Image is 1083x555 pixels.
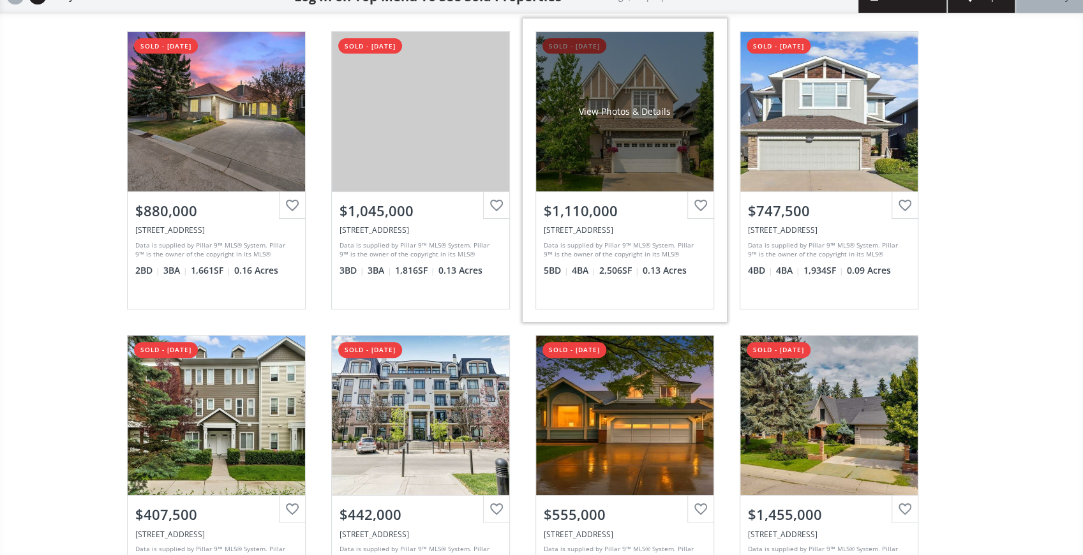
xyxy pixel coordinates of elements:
div: 156 Sandpiper Circle NW, Calgary, AB T3K 3M5 [544,529,706,540]
div: $1,110,000 [544,201,706,221]
span: 0.13 Acres [643,264,687,277]
span: 0.13 Acres [438,264,482,277]
div: 222 Silverado Common SW, Calgary, AB T2X 0S5 [135,529,297,540]
div: $1,455,000 [748,505,910,524]
span: 4 BA [572,264,596,277]
div: 61 Auburn Springs Close SE, Calgary, AB T3M1Y3 [748,225,910,235]
span: 4 BA [776,264,800,277]
span: 5 BD [544,264,569,277]
span: 1,816 SF [395,264,435,277]
a: sold - [DATE]$1,045,000[STREET_ADDRESS]Data is supplied by Pillar 9™ MLS® System. Pillar 9™ is th... [318,18,523,322]
div: Data is supplied by Pillar 9™ MLS® System. Pillar 9™ is the owner of the copyright in its MLS® Sy... [340,241,498,260]
div: Data is supplied by Pillar 9™ MLS® System. Pillar 9™ is the owner of the copyright in its MLS® Sy... [544,241,703,260]
div: 211 Quarry Way SE #105, Calgary, AB T2C 5M6 [340,529,502,540]
a: sold - [DATE]$747,500[STREET_ADDRESS]Data is supplied by Pillar 9™ MLS® System. Pillar 9™ is the ... [727,18,931,322]
div: $1,045,000 [340,201,502,221]
div: 242 Discovery Ridge Bay SW, Calgary, AB T3H 5T7 [544,225,706,235]
span: 0.16 Acres [234,264,278,277]
span: 3 BA [163,264,188,277]
span: 1,661 SF [191,264,231,277]
div: 731 Willamette Drive SE, Calgary, AB T2J 2A2 [748,529,910,540]
div: $880,000 [135,201,297,221]
div: View Photos & Details [579,105,671,118]
div: 156 Scenic Ridge Crescent NW, Calgary, AB T3L 1V7 [135,225,297,235]
div: $407,500 [135,505,297,524]
div: $555,000 [544,505,706,524]
span: 2 BD [135,264,160,277]
div: Data is supplied by Pillar 9™ MLS® System. Pillar 9™ is the owner of the copyright in its MLS® Sy... [748,241,907,260]
a: sold - [DATE]View Photos & Details$1,110,000[STREET_ADDRESS]Data is supplied by Pillar 9™ MLS® Sy... [523,18,727,322]
span: 1,934 SF [803,264,844,277]
div: Data is supplied by Pillar 9™ MLS® System. Pillar 9™ is the owner of the copyright in its MLS® Sy... [135,241,294,260]
a: sold - [DATE]$880,000[STREET_ADDRESS]Data is supplied by Pillar 9™ MLS® System. Pillar 9™ is the ... [114,18,318,322]
div: 511 Evergreen Circle SW, Calgary, AB T2Y 0H2 [340,225,502,235]
span: 2,506 SF [599,264,639,277]
span: 0.09 Acres [847,264,891,277]
span: 4 BD [748,264,773,277]
span: 3 BD [340,264,364,277]
div: $747,500 [748,201,910,221]
div: $442,000 [340,505,502,524]
span: 3 BA [368,264,392,277]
